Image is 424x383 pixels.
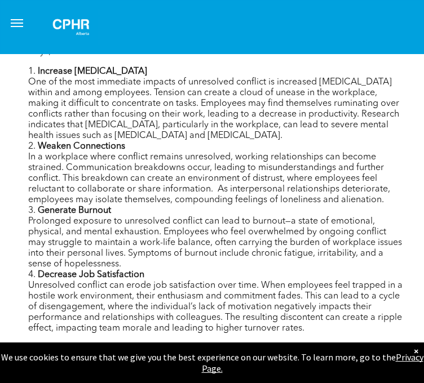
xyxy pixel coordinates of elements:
li: Unresolved conflict can erode job satisfaction over time. When employees feel trapped in a hostil... [28,270,405,334]
b: Weaken Connections [38,142,125,151]
li: Prolonged exposure to unresolved conflict can lead to burnout—a state of emotional, physical, and... [28,206,405,270]
li: One of the most immediate impacts of unresolved conflict is increased [MEDICAL_DATA] within and a... [28,66,405,141]
button: menu [6,12,28,34]
b: Increase [MEDICAL_DATA] [38,67,147,76]
b: Decrease Job Satisfaction [38,270,144,279]
a: Privacy Page. [202,351,423,374]
img: A white background with a few lines on it [43,9,99,45]
b: Generate Burnout [38,206,111,215]
div: Dismiss notification [414,345,418,357]
li: In a workplace where conflict remains unresolved, working relationships can become strained. Comm... [28,141,405,206]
